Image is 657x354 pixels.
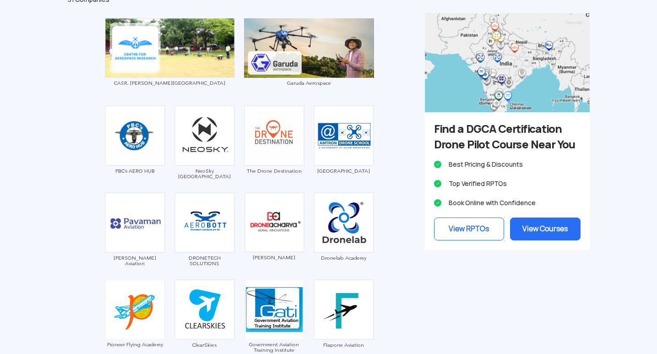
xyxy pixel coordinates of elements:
[105,18,235,78] img: ic_annauniversity_block.png
[244,18,374,78] img: ic_garudarpto_eco.png
[244,192,304,252] img: ic_dronacharyaaerial.png
[314,279,374,340] img: bg_flapone.png
[105,218,165,266] a: [PERSON_NAME] Aviation
[174,279,235,340] img: ic_clearskies.png
[105,255,165,266] span: [PERSON_NAME] Aviation
[174,131,235,179] a: NeoSky [GEOGRAPHIC_DATA]
[174,192,235,253] img: bg_droneteech.png
[105,80,235,86] span: CASR, [PERSON_NAME][GEOGRAPHIC_DATA]
[244,168,304,174] span: The Drone Destination
[105,105,165,166] img: ic_pbc.png
[105,44,235,86] a: CASR, [PERSON_NAME][GEOGRAPHIC_DATA]
[434,218,505,240] a: View RPTOs
[314,168,374,174] span: [GEOGRAPHIC_DATA]
[174,305,235,348] a: ClearSkies
[174,168,235,179] span: NeoSky [GEOGRAPHIC_DATA]
[314,105,374,166] img: ic_amtron.png
[174,342,235,348] span: ClearSkies
[434,177,581,190] li: Top Verified RPTOs
[244,131,304,174] a: The Drone Destination
[434,158,581,171] li: Best Pricing & Discounts
[244,105,304,166] img: ic_dronedestination.png
[244,80,374,86] span: Garuda Aerospace
[105,280,165,339] img: ic_pioneer.png
[314,131,374,174] a: [GEOGRAPHIC_DATA]
[105,342,165,347] span: Pioneer Flying Academy
[174,105,235,166] img: img_neosky.png
[510,218,581,240] a: View Courses
[244,342,304,353] span: Government Aviation Training Institute
[105,192,165,253] img: ic_pavaman.png
[244,280,304,339] img: ic_governmentaviation.png
[174,255,235,266] span: DRONETECH SOLUTIONS
[314,192,374,253] img: ic_dronelab_new.png
[434,121,581,152] h3: Find a DGCA Certification Drone Pilot Course Near You
[244,44,374,86] a: Garuda Aerospace
[314,305,374,348] a: Flapone Aviation
[244,218,304,261] a: [PERSON_NAME]
[314,342,374,348] span: Flapone Aviation
[244,255,304,260] span: [PERSON_NAME]
[105,168,165,174] span: PBC’s AERO HUB
[314,255,374,261] span: Dronelab Academy
[105,131,165,174] a: PBC’s AERO HUB
[314,218,374,261] a: Dronelab Academy
[174,218,235,266] a: DRONETECH SOLUTIONS
[434,196,581,209] li: Book Online with Confidence
[425,13,590,112] img: bg_advert_training_sidebar.png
